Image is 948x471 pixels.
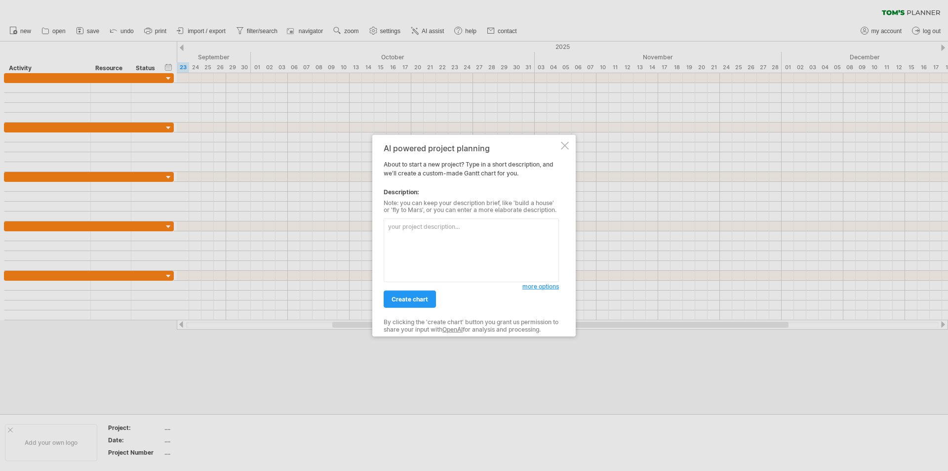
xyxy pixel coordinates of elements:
[384,199,559,214] div: Note: you can keep your description brief, like 'build a house' or 'fly to Mars', or you can ente...
[384,319,559,333] div: By clicking the 'create chart' button you grant us permission to share your input with for analys...
[522,282,559,291] a: more options
[442,325,463,333] a: OpenAI
[384,143,559,152] div: AI powered project planning
[522,283,559,290] span: more options
[384,143,559,328] div: About to start a new project? Type in a short description, and we'll create a custom-made Gantt c...
[384,291,436,308] a: create chart
[392,296,428,303] span: create chart
[384,187,559,196] div: Description:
